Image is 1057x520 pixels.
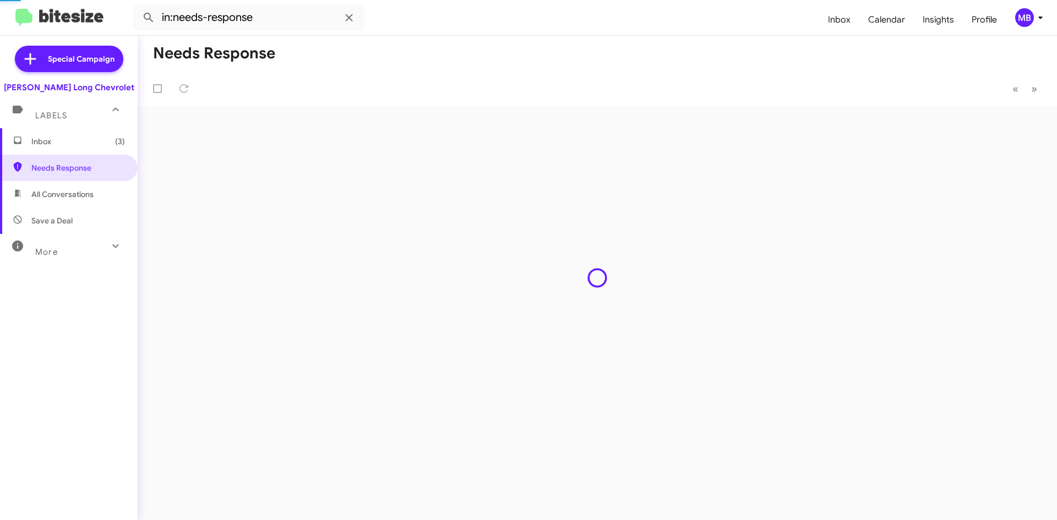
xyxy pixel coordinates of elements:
span: All Conversations [31,189,94,200]
span: (3) [115,136,125,147]
a: Profile [963,4,1006,36]
span: « [1012,82,1018,96]
a: Inbox [819,4,859,36]
a: Special Campaign [15,46,123,72]
span: Labels [35,111,67,121]
input: Search [133,4,364,31]
nav: Page navigation example [1006,78,1044,100]
span: Needs Response [31,162,125,173]
span: Inbox [31,136,125,147]
div: [PERSON_NAME] Long Chevrolet [4,82,134,93]
button: Previous [1006,78,1025,100]
span: Save a Deal [31,215,73,226]
button: MB [1006,8,1045,27]
span: Special Campaign [48,53,115,64]
div: MB [1015,8,1034,27]
button: Next [1025,78,1044,100]
span: More [35,247,58,257]
a: Calendar [859,4,914,36]
span: » [1031,82,1037,96]
a: Insights [914,4,963,36]
h1: Needs Response [153,45,275,62]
